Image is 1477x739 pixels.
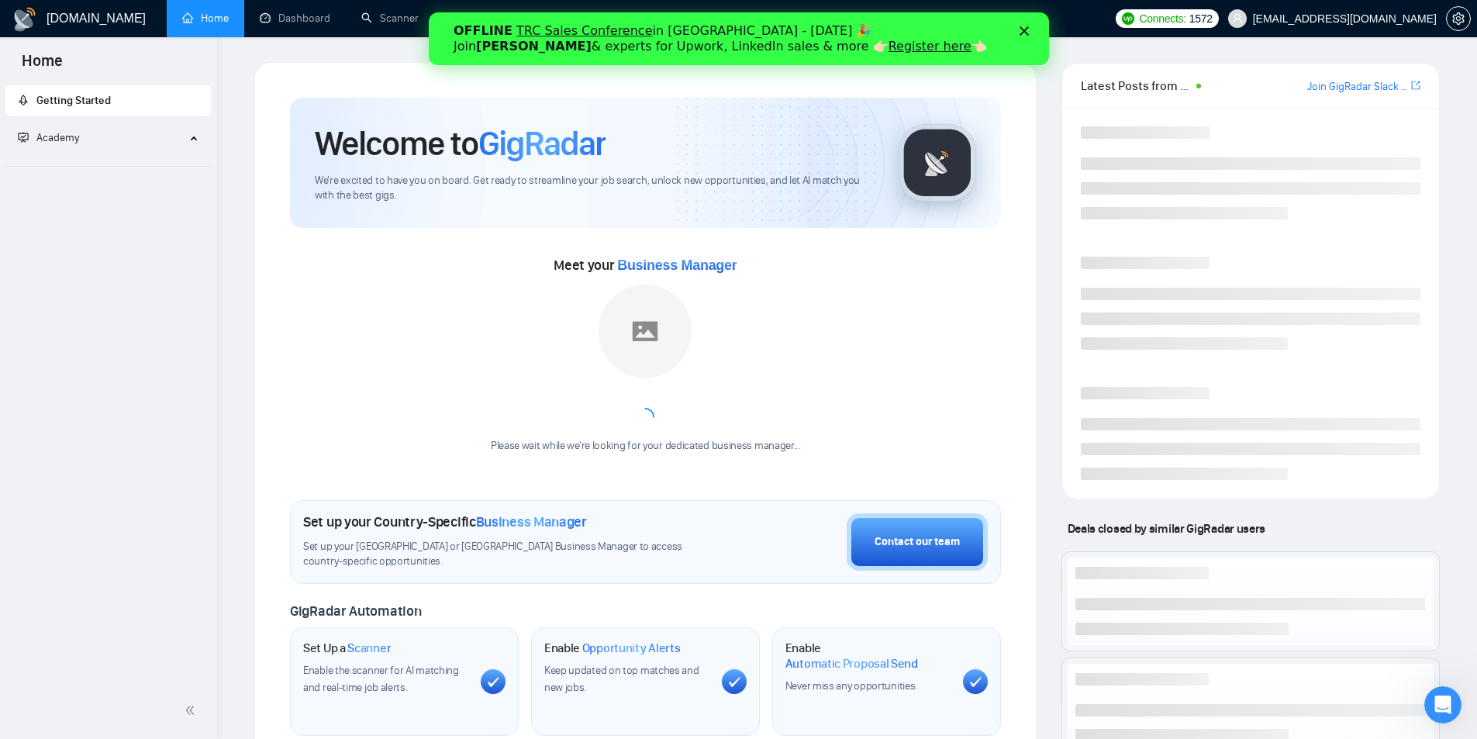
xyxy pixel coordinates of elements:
div: Закрити [591,14,606,23]
li: Academy Homepage [5,160,211,170]
a: Register here [460,26,543,41]
span: fund-projection-screen [18,132,29,143]
img: placeholder.png [599,285,692,378]
span: Set up your [GEOGRAPHIC_DATA] or [GEOGRAPHIC_DATA] Business Manager to access country-specific op... [303,540,714,569]
span: Keep updated on top matches and new jobs. [544,664,699,694]
h1: Set Up a [303,641,391,656]
span: Automatic Proposal Send [785,656,918,672]
img: upwork-logo.png [1122,12,1134,25]
span: Meet your [554,257,737,274]
span: Business Manager [617,257,737,273]
a: homeHome [182,12,229,25]
span: Scanner [347,641,391,656]
span: setting [1447,12,1470,25]
span: Home [9,50,75,82]
span: export [1411,79,1420,92]
span: Enable the scanner for AI matching and real-time job alerts. [303,664,459,694]
button: setting [1446,6,1471,31]
h1: Enable [544,641,681,656]
span: Latest Posts from the GigRadar Community [1081,76,1192,95]
span: We're excited to have you on board. Get ready to streamline your job search, unlock new opportuni... [315,174,874,203]
span: Academy [18,131,79,144]
span: Academy [36,131,79,144]
img: gigradar-logo.png [899,124,976,202]
a: export [1411,78,1420,93]
span: Opportunity Alerts [582,641,681,656]
img: logo [12,7,37,32]
span: 1572 [1189,10,1213,27]
iframe: Intercom live chat банер [429,12,1049,65]
span: GigRadar Automation [290,603,421,620]
a: setting [1446,12,1471,25]
span: Deals closed by similar GigRadar users [1061,515,1272,542]
iframe: Intercom live chat [1424,686,1461,723]
div: Contact our team [875,534,960,551]
h1: Enable [785,641,951,671]
div: Please wait while we're looking for your dedicated business manager... [481,439,809,454]
span: Never miss any opportunities. [785,679,917,692]
li: Getting Started [5,85,211,116]
button: Contact our team [847,513,988,571]
span: rocket [18,95,29,105]
a: searchScanner [361,12,419,25]
span: user [1232,13,1243,24]
span: double-left [185,703,200,718]
span: GigRadar [478,123,606,164]
h1: Set up your Country-Specific [303,513,587,530]
span: Connects: [1139,10,1185,27]
a: dashboardDashboard [260,12,330,25]
a: Join GigRadar Slack Community [1307,78,1408,95]
span: loading [636,408,654,426]
span: Getting Started [36,94,111,107]
span: Business Manager [476,513,587,530]
h1: Welcome to [315,123,606,164]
